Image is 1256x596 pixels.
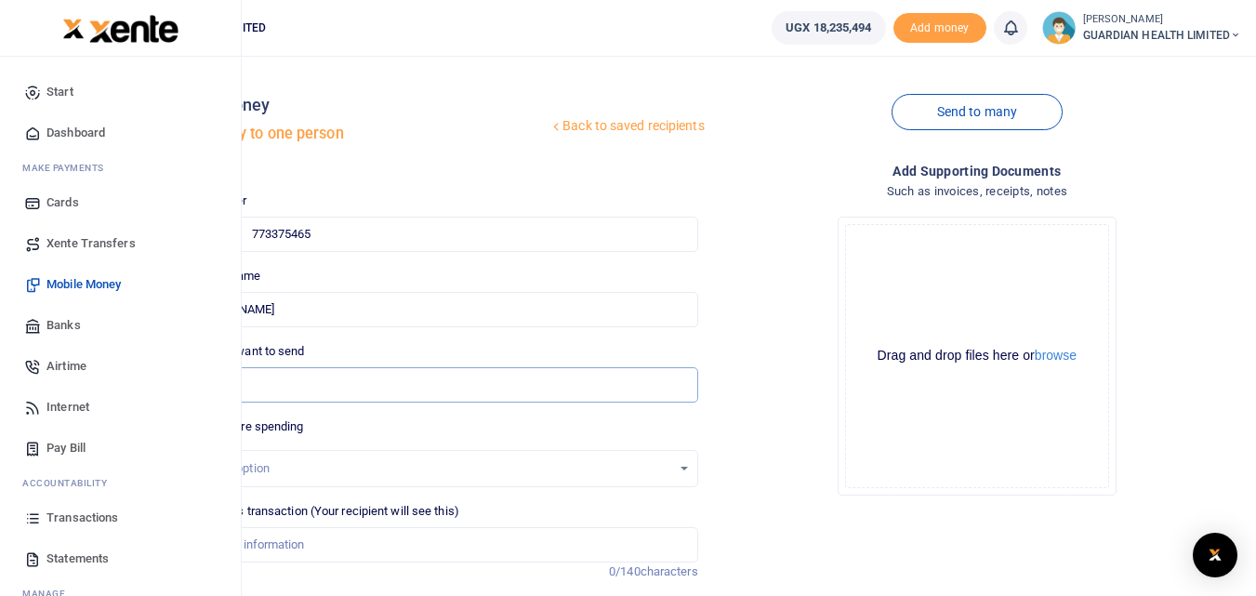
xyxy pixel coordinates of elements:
li: Toup your wallet [893,13,986,44]
span: Mobile Money [46,275,121,294]
a: Airtime [15,346,226,387]
a: Pay Bill [15,428,226,469]
span: 0/140 [609,564,641,578]
span: Airtime [46,357,86,376]
a: Mobile Money [15,264,226,305]
div: Select an option [183,459,670,478]
input: UGX [169,367,697,403]
h4: Such as invoices, receipts, notes [713,181,1241,202]
span: Internet [46,398,89,417]
a: Add money [893,20,986,33]
a: Banks [15,305,226,346]
div: Open Intercom Messenger [1193,533,1237,577]
span: Add money [893,13,986,44]
span: Dashboard [46,124,105,142]
h4: Mobile money [162,95,549,115]
h4: Add supporting Documents [713,161,1241,181]
span: characters [641,564,698,578]
input: Enter phone number [169,217,697,252]
span: Cards [46,193,79,212]
li: Ac [15,469,226,497]
button: browse [1035,349,1077,362]
a: Transactions [15,497,226,538]
h5: Send money to one person [162,125,549,143]
span: ake Payments [32,161,104,175]
input: Loading name... [169,292,697,327]
label: Memo for this transaction (Your recipient will see this) [169,502,459,521]
a: profile-user [PERSON_NAME] GUARDIAN HEALTH LIMITED [1042,11,1241,45]
img: profile-user [1042,11,1076,45]
span: countability [36,476,107,490]
a: Dashboard [15,113,226,153]
span: Statements [46,550,109,568]
span: Start [46,83,73,101]
a: Statements [15,538,226,579]
img: logo-large [89,15,179,43]
a: UGX 18,235,494 [772,11,885,45]
li: M [15,153,226,182]
li: Wallet ballance [764,11,892,45]
a: Start [15,72,226,113]
small: [PERSON_NAME] [1083,12,1241,28]
span: Xente Transfers [46,234,136,253]
span: Pay Bill [46,439,86,457]
span: UGX 18,235,494 [786,19,871,37]
input: Enter extra information [169,527,697,563]
img: logo-small [62,18,85,40]
a: Internet [15,387,226,428]
span: GUARDIAN HEALTH LIMITED [1083,27,1241,44]
a: Xente Transfers [15,223,226,264]
a: Send to many [892,94,1063,130]
span: Banks [46,316,81,335]
div: File Uploader [838,217,1117,496]
div: Drag and drop files here or [846,347,1108,364]
span: Transactions [46,509,118,527]
a: Back to saved recipients [549,110,706,143]
a: logo-small logo-large logo-large [62,20,179,34]
a: Cards [15,182,226,223]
